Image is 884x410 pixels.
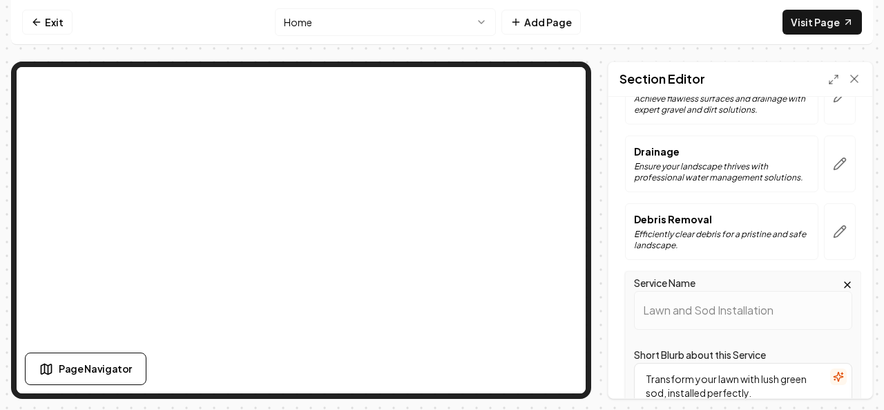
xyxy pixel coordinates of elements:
button: Page Navigator [25,353,146,385]
h2: Section Editor [619,69,705,88]
label: Short Blurb about this Service [634,348,766,361]
label: Service Name [634,277,695,289]
p: Debris Removal [634,212,809,226]
p: Efficiently clear debris for a pristine and safe landscape. [634,229,809,251]
p: Achieve flawless surfaces and drainage with expert gravel and dirt solutions. [634,93,809,115]
p: Drainage [634,145,809,158]
a: Exit [22,10,73,35]
a: Visit Page [782,10,862,35]
p: Ensure your landscape thrives with professional water management solutions. [634,161,809,183]
span: Page Navigator [59,362,132,376]
input: Service Name [634,291,852,330]
button: Add Page [501,10,581,35]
